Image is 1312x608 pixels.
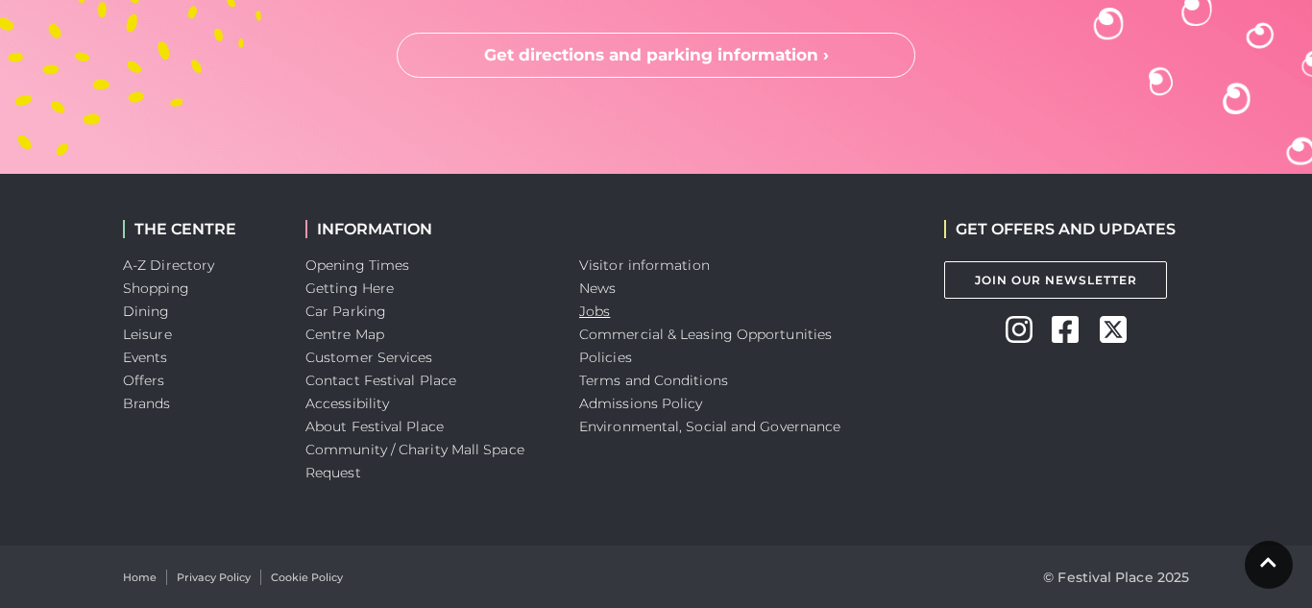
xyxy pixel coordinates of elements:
[305,349,433,366] a: Customer Services
[123,326,172,343] a: Leisure
[123,303,170,320] a: Dining
[305,418,444,435] a: About Festival Place
[305,220,550,238] h2: INFORMATION
[579,326,832,343] a: Commercial & Leasing Opportunities
[305,280,394,297] a: Getting Here
[271,570,343,586] a: Cookie Policy
[579,256,710,274] a: Visitor information
[123,220,277,238] h2: THE CENTRE
[305,372,456,389] a: Contact Festival Place
[579,395,703,412] a: Admissions Policy
[305,326,384,343] a: Centre Map
[123,280,189,297] a: Shopping
[123,256,214,274] a: A-Z Directory
[397,33,915,79] a: Get directions and parking information ›
[123,349,168,366] a: Events
[944,261,1167,299] a: Join Our Newsletter
[123,570,157,586] a: Home
[579,372,728,389] a: Terms and Conditions
[177,570,251,586] a: Privacy Policy
[944,220,1176,238] h2: GET OFFERS AND UPDATES
[1043,566,1189,589] p: © Festival Place 2025
[123,372,165,389] a: Offers
[579,349,632,366] a: Policies
[305,256,409,274] a: Opening Times
[579,303,610,320] a: Jobs
[579,418,840,435] a: Environmental, Social and Governance
[579,280,616,297] a: News
[305,441,524,481] a: Community / Charity Mall Space Request
[123,395,171,412] a: Brands
[305,395,389,412] a: Accessibility
[305,303,386,320] a: Car Parking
